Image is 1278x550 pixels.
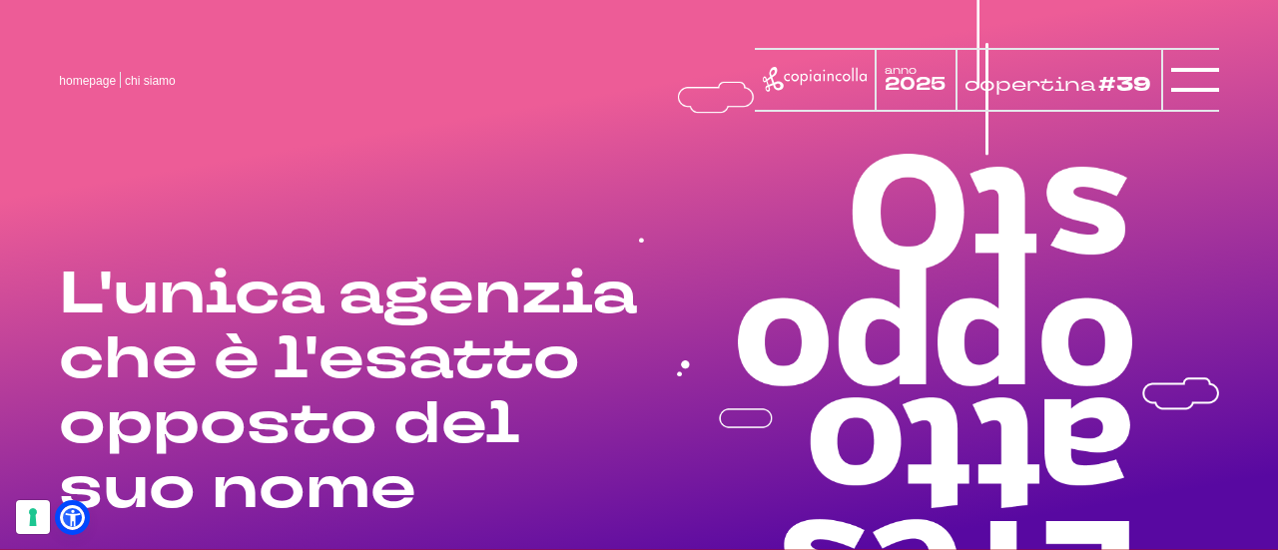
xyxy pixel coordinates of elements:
a: homepage [59,74,116,88]
span: chi siamo [125,74,176,88]
h1: L'unica agenzia che è l'esatto opposto del suo nome [59,262,639,521]
button: Le tue preferenze relative al consenso per le tecnologie di tracciamento [16,500,50,534]
tspan: #39 [1099,71,1152,99]
tspan: anno [885,64,917,77]
a: Open Accessibility Menu [60,505,85,530]
tspan: copertina [964,71,1097,97]
tspan: 2025 [885,72,946,96]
